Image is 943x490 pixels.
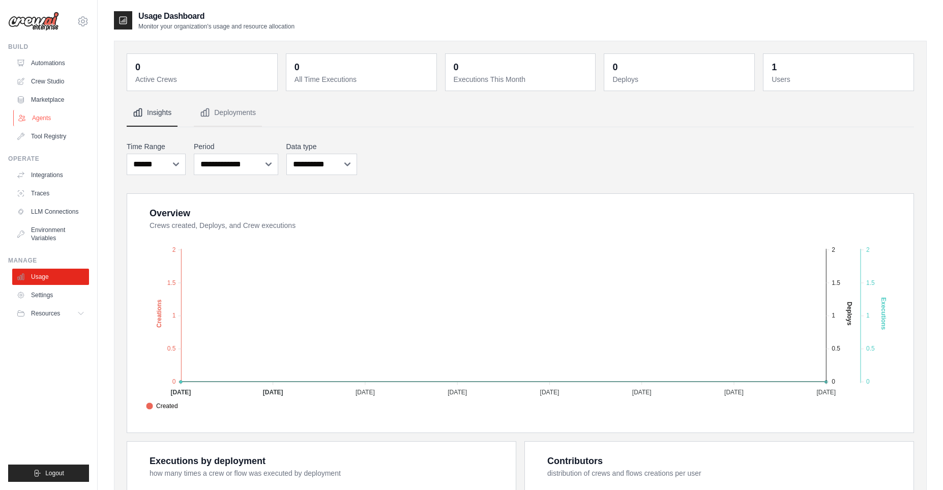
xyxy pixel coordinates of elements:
tspan: 0 [832,378,835,385]
span: Created [146,401,178,411]
label: Data type [286,141,357,152]
button: Insights [127,99,178,127]
a: Tool Registry [12,128,89,145]
tspan: [DATE] [263,389,283,396]
tspan: 0.5 [832,345,840,352]
tspan: [DATE] [816,389,836,396]
div: Manage [8,256,89,265]
a: Agents [13,110,90,126]
tspan: [DATE] [540,389,559,396]
tspan: 0.5 [866,345,875,352]
div: Contributors [547,454,603,468]
dt: Deploys [612,74,748,84]
text: Deploys [846,302,853,326]
a: Integrations [12,167,89,183]
div: 0 [612,60,617,74]
a: Crew Studio [12,73,89,90]
tspan: 1.5 [866,279,875,286]
tspan: 1 [866,312,870,319]
tspan: [DATE] [356,389,375,396]
a: Environment Variables [12,222,89,246]
dt: Active Crews [135,74,271,84]
div: Overview [150,206,190,220]
text: Creations [156,299,163,328]
tspan: [DATE] [724,389,744,396]
div: Operate [8,155,89,163]
button: Logout [8,465,89,482]
a: Automations [12,55,89,71]
tspan: [DATE] [448,389,467,396]
tspan: 1 [172,312,176,319]
label: Period [194,141,278,152]
div: 0 [135,60,140,74]
dt: Crews created, Deploys, and Crew executions [150,220,901,230]
label: Time Range [127,141,186,152]
tspan: 1 [832,312,835,319]
a: Usage [12,269,89,285]
tspan: [DATE] [170,389,191,396]
a: LLM Connections [12,204,89,220]
span: Resources [31,309,60,318]
nav: Tabs [127,99,914,127]
text: Executions [880,297,887,330]
div: 1 [772,60,777,74]
p: Monitor your organization's usage and resource allocation [138,22,294,31]
a: Traces [12,185,89,201]
img: Logo [8,12,59,31]
div: 0 [294,60,300,74]
tspan: 0 [866,378,870,385]
dt: Executions This Month [454,74,590,84]
h2: Usage Dashboard [138,10,294,22]
tspan: 0.5 [167,345,176,352]
dt: how many times a crew or flow was executed by deployment [150,468,504,478]
tspan: 2 [172,246,176,253]
dt: Users [772,74,907,84]
tspan: [DATE] [632,389,652,396]
a: Settings [12,287,89,303]
div: Executions by deployment [150,454,266,468]
dt: distribution of crews and flows creations per user [547,468,901,478]
span: Logout [45,469,64,477]
dt: All Time Executions [294,74,430,84]
a: Marketplace [12,92,89,108]
tspan: 1.5 [167,279,176,286]
button: Deployments [194,99,262,127]
tspan: 1.5 [832,279,840,286]
div: 0 [454,60,459,74]
div: Build [8,43,89,51]
tspan: 0 [172,378,176,385]
tspan: 2 [866,246,870,253]
button: Resources [12,305,89,322]
tspan: 2 [832,246,835,253]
